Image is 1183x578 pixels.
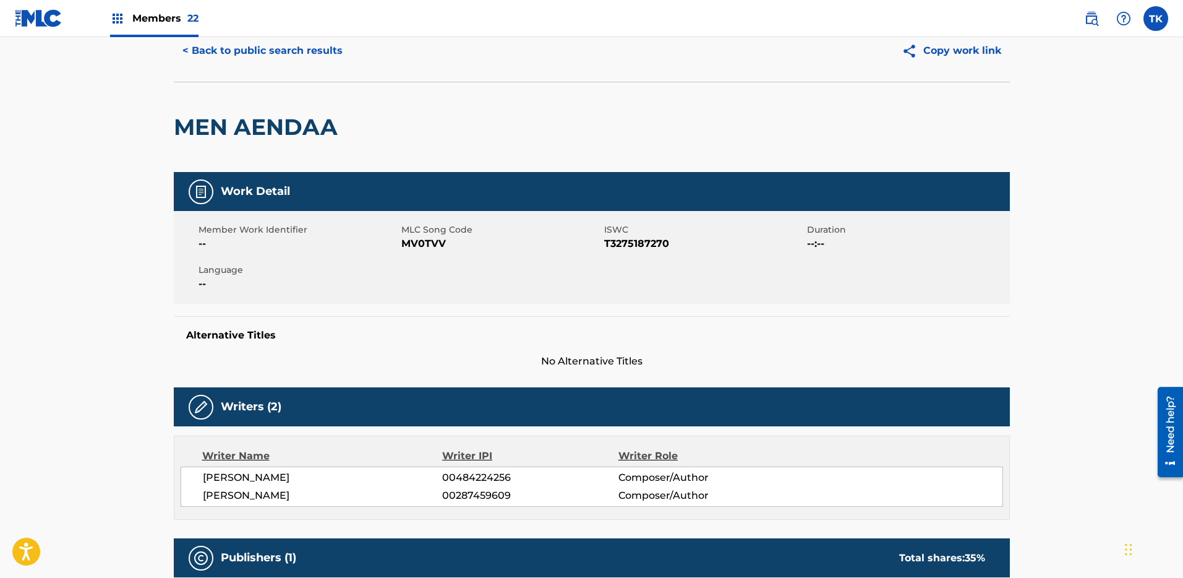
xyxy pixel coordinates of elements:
[199,236,398,251] span: --
[221,400,281,414] h5: Writers (2)
[604,223,804,236] span: ISWC
[187,12,199,24] span: 22
[1084,11,1099,26] img: search
[221,551,296,565] h5: Publishers (1)
[203,470,443,485] span: [PERSON_NAME]
[965,552,985,564] span: 35 %
[174,35,351,66] button: < Back to public search results
[401,223,601,236] span: MLC Song Code
[604,236,804,251] span: T3275187270
[807,236,1007,251] span: --:--
[132,11,199,25] span: Members
[1116,11,1131,26] img: help
[899,551,985,566] div: Total shares:
[199,264,398,277] span: Language
[174,113,344,141] h2: MEN AENDAA
[199,277,398,291] span: --
[618,470,779,485] span: Composer/Author
[1111,6,1136,31] div: Help
[618,488,779,503] span: Composer/Author
[202,449,443,464] div: Writer Name
[1143,6,1168,31] div: User Menu
[902,43,923,59] img: Copy work link
[174,354,1010,369] span: No Alternative Titles
[194,184,208,199] img: Work Detail
[1079,6,1104,31] a: Public Search
[221,184,290,199] h5: Work Detail
[110,11,125,26] img: Top Rightsholders
[1125,531,1132,568] div: Drag
[186,329,997,342] h5: Alternative Titles
[807,223,1007,236] span: Duration
[203,488,443,503] span: [PERSON_NAME]
[194,551,208,566] img: Publishers
[618,449,779,464] div: Writer Role
[15,9,62,27] img: MLC Logo
[1121,519,1183,578] iframe: Chat Widget
[442,488,618,503] span: 00287459609
[893,35,1010,66] button: Copy work link
[1148,382,1183,482] iframe: Resource Center
[199,223,398,236] span: Member Work Identifier
[442,449,618,464] div: Writer IPI
[442,470,618,485] span: 00484224256
[194,400,208,415] img: Writers
[401,236,601,251] span: MV0TVV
